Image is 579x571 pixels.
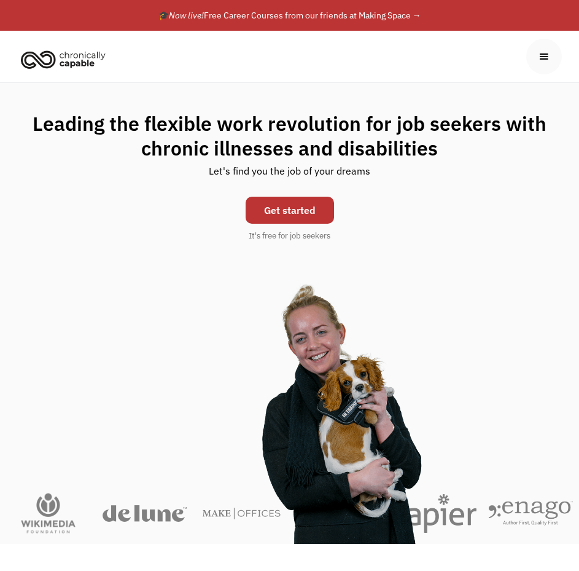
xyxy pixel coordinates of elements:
[526,39,562,74] div: menu
[158,8,421,23] div: 🎓 Free Career Courses from our friends at Making Space →
[209,160,370,191] div: Let's find you the job of your dreams
[17,45,109,73] img: Chronically Capable logo
[12,111,567,160] h1: Leading the flexible work revolution for job seekers with chronic illnesses and disabilities
[249,230,330,242] div: It's free for job seekers
[246,197,334,224] a: Get started
[169,10,204,21] em: Now live!
[17,45,115,73] a: home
